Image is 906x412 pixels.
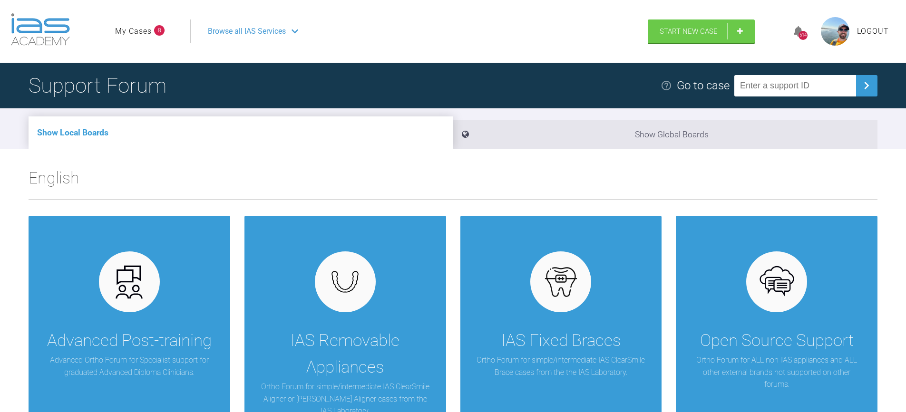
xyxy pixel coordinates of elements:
img: chevronRight.28bd32b0.svg [859,78,874,93]
a: Logout [857,25,889,38]
span: 8 [154,25,165,36]
span: Browse all IAS Services [208,25,286,38]
div: Open Source Support [700,327,854,354]
h1: Support Forum [29,69,166,102]
h2: English [29,165,877,199]
div: IAS Removable Appliances [259,327,432,381]
img: opensource.6e495855.svg [759,264,795,300]
p: Ortho Forum for simple/intermediate IAS ClearSmile Brace cases from the the IAS Laboratory. [475,354,648,378]
div: 514 [799,31,808,40]
div: Go to case [677,77,730,95]
a: My Cases [115,25,152,38]
img: removables.927eaa4e.svg [327,268,363,296]
span: Start New Case [660,27,718,36]
li: Show Local Boards [29,116,453,149]
li: Show Global Boards [453,120,878,149]
img: fixed.9f4e6236.svg [543,264,579,300]
p: Ortho Forum for ALL non-IAS appliances and ALL other external brands not supported on other forums. [690,354,863,391]
img: help.e70b9f3d.svg [661,80,672,91]
p: Advanced Ortho Forum for Specialist support for graduated Advanced Diploma Clinicians. [43,354,216,378]
input: Enter a support ID [734,75,856,96]
img: logo-light.3e3ef733.png [11,13,70,46]
div: Advanced Post-training [47,327,212,354]
div: IAS Fixed Braces [501,327,621,354]
a: Start New Case [648,19,755,43]
img: profile.png [821,17,849,46]
img: advanced.73cea251.svg [111,264,147,300]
